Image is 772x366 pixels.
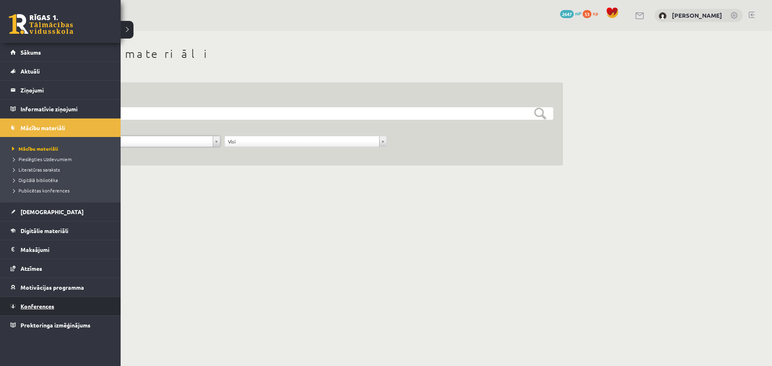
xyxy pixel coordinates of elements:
span: 2647 [560,10,574,18]
a: Visi [225,136,386,147]
span: Pieslēgties Uzdevumiem [10,156,72,162]
a: Proktoringa izmēģinājums [10,316,111,334]
a: [DEMOGRAPHIC_DATA] [10,202,111,221]
span: Motivācijas programma [21,284,84,291]
a: Maksājumi [10,240,111,259]
a: Informatīvie ziņojumi [10,100,111,118]
a: 2647 mP [560,10,581,16]
legend: Informatīvie ziņojumi [21,100,111,118]
span: [DEMOGRAPHIC_DATA] [21,208,84,215]
span: Visi [228,136,376,147]
a: Motivācijas programma [10,278,111,296]
span: Sākums [21,49,41,56]
a: Aktuāli [10,62,111,80]
span: Publicētas konferences [10,187,70,194]
a: Digitālā bibliotēka [10,176,113,184]
h3: Filtrs [58,92,544,103]
span: Atzīmes [21,265,42,272]
a: Publicētas konferences [10,187,113,194]
a: Ziņojumi [10,81,111,99]
span: Proktoringa izmēģinājums [21,321,90,329]
img: Grigorijs Brusovs [659,12,667,20]
a: Literatūras saraksts [10,166,113,173]
span: Mācību materiāli [21,124,65,131]
a: Konferences [10,297,111,315]
span: 53 [583,10,591,18]
legend: Ziņojumi [21,81,111,99]
span: Aktuāli [21,67,40,75]
span: xp [593,10,598,16]
legend: Maksājumi [21,240,111,259]
span: Jebkuram priekšmetam [62,136,209,147]
span: Konferences [21,303,54,310]
a: 53 xp [583,10,602,16]
a: [PERSON_NAME] [672,11,722,19]
a: Sākums [10,43,111,61]
a: Rīgas 1. Tālmācības vidusskola [9,14,73,34]
span: Mācību materiāli [10,145,58,152]
a: Digitālie materiāli [10,221,111,240]
span: Literatūras saraksts [10,166,60,173]
a: Atzīmes [10,259,111,278]
span: mP [575,10,581,16]
a: Mācību materiāli [10,119,111,137]
span: Digitālie materiāli [21,227,68,234]
h1: Mācību materiāli [48,47,563,61]
a: Mācību materiāli [10,145,113,152]
span: Digitālā bibliotēka [10,177,58,183]
a: Pieslēgties Uzdevumiem [10,155,113,163]
a: Jebkuram priekšmetam [58,136,220,147]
